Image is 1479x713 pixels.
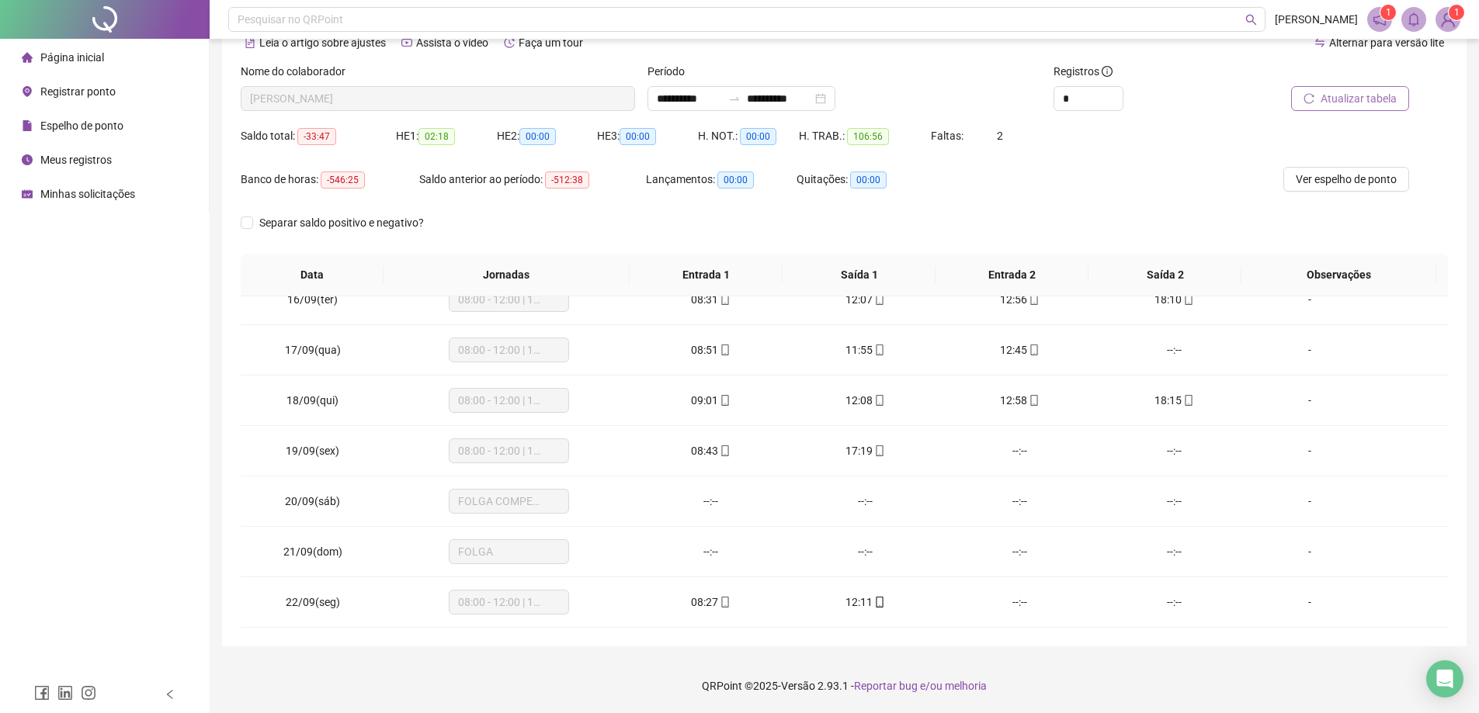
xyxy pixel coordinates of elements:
[646,171,797,189] div: Lançamentos:
[1241,254,1436,296] th: Observações
[800,493,930,510] div: --:--
[545,171,589,189] span: -512:38
[800,341,930,358] div: 11:55
[253,214,430,231] span: Separar saldo positivo e negativo?
[1275,11,1358,28] span: [PERSON_NAME]
[458,490,560,513] span: FOLGA COMPENSATÓRIA
[717,171,754,189] span: 00:00
[1264,594,1356,611] div: -
[718,445,731,456] span: mobile
[873,294,885,305] span: mobile
[997,130,1003,142] span: 2
[22,120,33,131] span: file
[630,254,783,296] th: Entrada 1
[646,493,776,510] div: --:--
[873,597,885,607] span: mobile
[1027,344,1040,355] span: mobile
[283,545,342,558] span: 21/09(dom)
[418,128,455,145] span: 02:18
[321,171,365,189] span: -546:25
[646,442,776,459] div: 08:43
[1304,93,1314,104] span: reload
[646,392,776,409] div: 09:01
[1283,167,1409,192] button: Ver espelho de ponto
[241,171,419,189] div: Banco de horas:
[1027,294,1040,305] span: mobile
[1264,543,1356,560] div: -
[504,37,515,48] span: history
[797,171,947,189] div: Quitações:
[646,341,776,358] div: 08:51
[873,395,885,406] span: mobile
[854,680,987,692] span: Reportar bug e/ou melhoria
[458,439,560,462] span: 08:00 - 12:00 | 13:00 - 17:00
[1264,493,1356,510] div: -
[1109,594,1239,611] div: --:--
[800,594,930,611] div: 12:11
[873,344,885,355] span: mobile
[81,685,96,701] span: instagram
[416,36,488,49] span: Assista o vídeo
[1109,442,1239,459] div: --:--
[1088,254,1241,296] th: Saída 2
[245,37,255,48] span: file-text
[800,291,930,308] div: 12:07
[728,92,741,105] span: to
[1296,171,1397,188] span: Ver espelho de ponto
[297,128,336,145] span: -33:47
[497,127,598,145] div: HE 2:
[285,344,341,356] span: 17/09(qua)
[1386,7,1391,18] span: 1
[955,442,1085,459] div: --:--
[955,392,1085,409] div: 12:58
[1027,395,1040,406] span: mobile
[1314,37,1325,48] span: swap
[646,543,776,560] div: --:--
[22,154,33,165] span: clock-circle
[646,291,776,308] div: 08:31
[718,294,731,305] span: mobile
[396,127,497,145] div: HE 1:
[458,590,560,614] span: 08:00 - 12:00 | 13:00 - 18:00
[286,596,340,608] span: 22/09(seg)
[718,597,731,607] span: mobile
[286,394,339,407] span: 18/09(qui)
[718,344,731,355] span: mobile
[241,127,396,145] div: Saldo total:
[718,395,731,406] span: mobile
[40,51,104,64] span: Página inicial
[800,392,930,409] div: 12:08
[799,127,931,145] div: H. TRAB.:
[40,188,135,200] span: Minhas solicitações
[458,338,560,362] span: 08:00 - 12:00 | 13:00 - 18:00
[850,171,887,189] span: 00:00
[955,543,1085,560] div: --:--
[647,63,695,80] label: Período
[519,36,583,49] span: Faça um tour
[519,128,556,145] span: 00:00
[250,87,626,110] span: MILA TATIANA DA PAIXÃO BARROS MEIRELES
[873,445,885,456] span: mobile
[1102,66,1113,77] span: info-circle
[22,86,33,97] span: environment
[40,85,116,98] span: Registrar ponto
[1264,291,1356,308] div: -
[781,680,815,692] span: Versão
[1254,266,1424,283] span: Observações
[1264,341,1356,358] div: -
[1449,5,1464,20] sup: Atualize o seu contato no menu Meus Dados
[1264,392,1356,409] div: -
[1109,543,1239,560] div: --:--
[285,495,340,507] span: 20/09(sáb)
[34,685,50,701] span: facebook
[931,130,966,142] span: Faltas:
[22,52,33,63] span: home
[384,254,630,296] th: Jornadas
[458,288,560,311] span: 08:00 - 12:00 | 13:00 - 18:00
[259,36,386,49] span: Leia o artigo sobre ajustes
[936,254,1088,296] th: Entrada 2
[1109,291,1239,308] div: 18:10
[210,659,1479,713] footer: QRPoint © 2025 - 2.93.1 -
[1245,14,1257,26] span: search
[241,254,384,296] th: Data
